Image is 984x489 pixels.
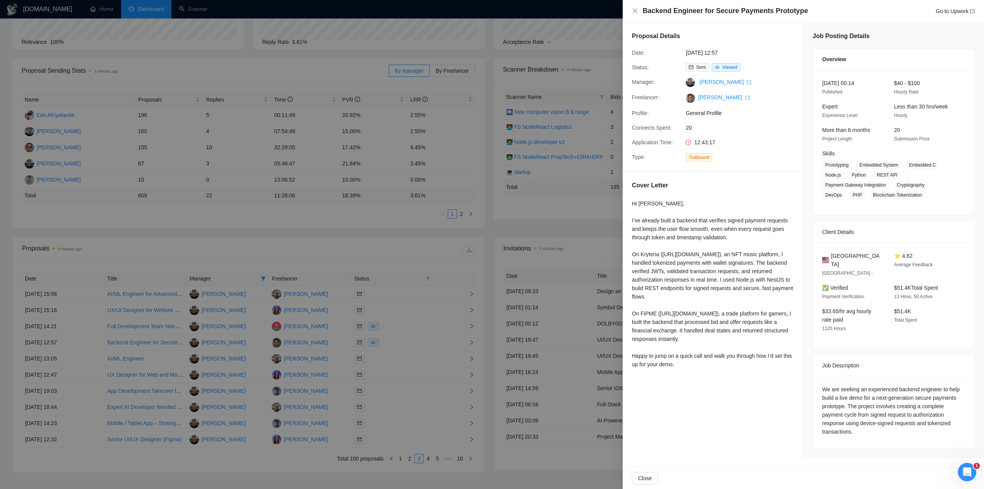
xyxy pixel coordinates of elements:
[822,385,965,436] div: We are seeking an experienced backend engineer to help build a live demo for a next-generation se...
[822,127,870,133] span: More than 6 months
[894,113,908,118] span: Hourly
[874,171,901,179] span: REST API
[894,262,933,267] span: Average Feedback
[822,80,854,86] span: [DATE] 00:14
[722,65,737,70] span: Viewed
[822,355,965,376] div: Job Description
[822,256,829,264] img: 🇺🇸
[686,153,712,162] span: Outbound
[822,113,858,118] span: Experience Level
[700,79,751,85] a: [PERSON_NAME] export
[745,95,750,100] span: export
[822,222,965,242] div: Client Details
[822,161,852,169] span: Prototyping
[632,139,673,145] span: Application Time:
[822,308,871,323] span: $33.65/hr avg hourly rate paid
[715,65,720,70] span: eye
[643,6,808,16] h4: Backend Engineer for Secure Payments Prototype
[970,9,975,13] span: export
[894,103,948,110] span: Less than 30 hrs/week
[632,125,672,131] span: Connects Spent:
[849,191,865,199] span: PHP
[686,109,801,117] span: General Profile
[958,463,976,481] iframe: Intercom live chat
[632,50,645,56] span: Date:
[894,181,927,189] span: Cryptography
[894,136,930,142] span: Submission Price
[822,285,848,291] span: ✅ Verified
[632,94,659,100] span: Freelancer:
[698,94,750,100] a: [PERSON_NAME] export
[689,65,693,70] span: mail
[974,463,980,469] span: 1
[747,80,751,85] span: export
[694,139,715,145] span: 12:43:17
[696,65,706,70] span: Sent
[906,161,939,169] span: Embedded C
[870,191,925,199] span: Blockchain Tokenization
[894,308,911,314] span: $51.4K
[822,294,864,299] span: Payment Verification
[632,64,649,70] span: Status:
[632,154,645,160] span: Type:
[822,326,846,331] span: 1125 Hours
[632,181,668,190] h5: Cover Letter
[822,181,889,189] span: Payment Gateway Integration
[822,103,838,110] span: Expert
[632,8,638,14] span: close
[856,161,901,169] span: Embedded System
[894,89,918,95] span: Hourly Rate
[813,32,869,41] h5: Job Posting Details
[822,191,845,199] span: DevOps
[822,55,846,63] span: Overview
[632,32,680,41] h5: Proposal Details
[686,140,691,145] span: clock-circle
[822,171,844,179] span: Node.js
[822,150,835,157] span: Skills
[894,294,932,299] span: 13 Hires, 50 Active
[632,199,794,369] div: Hi [PERSON_NAME], I’ve already built a backend that verifies signed payment requests and keeps th...
[638,474,652,482] span: Close
[894,80,920,86] span: $40 - $100
[894,253,913,259] span: ⭐ 4.62
[894,285,938,291] span: $51.4K Total Spent
[822,270,873,276] span: [GEOGRAPHIC_DATA] -
[831,252,882,269] span: [GEOGRAPHIC_DATA]
[686,48,801,57] span: [DATE] 12:57
[686,93,695,103] img: c14DhYixHXKOjO1Rn8ocQbD3KHUcnE4vZS4feWtSSrA9NC5rkM_scuoP2bXUv12qzp
[632,8,638,14] button: Close
[686,124,801,132] span: 20
[632,79,655,85] span: Manager:
[849,171,869,179] span: Python
[894,127,900,133] span: 20
[822,136,852,142] span: Project Length
[632,472,658,484] button: Close
[632,110,649,116] span: Profile:
[822,89,843,95] span: Published
[894,317,917,323] span: Total Spent
[936,8,975,14] a: Go to Upworkexport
